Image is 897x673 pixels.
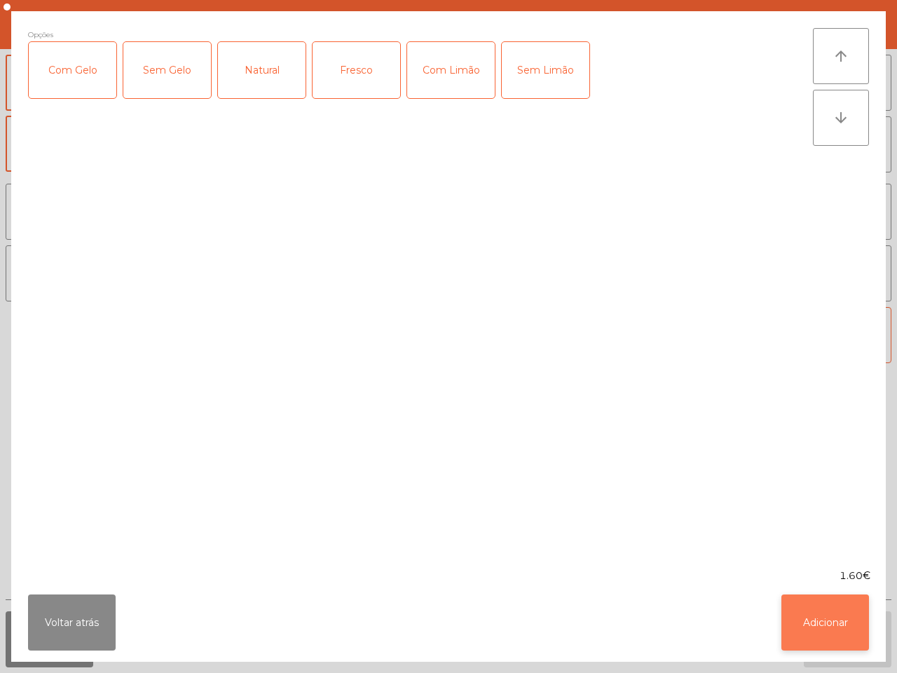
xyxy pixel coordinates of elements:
i: arrow_downward [833,109,849,126]
button: Adicionar [781,594,869,651]
button: arrow_downward [813,90,869,146]
button: Voltar atrás [28,594,116,651]
span: Opções [28,28,53,41]
div: Sem Limão [502,42,589,98]
i: arrow_upward [833,48,849,64]
div: Sem Gelo [123,42,211,98]
div: Com Gelo [29,42,116,98]
div: Fresco [313,42,400,98]
button: arrow_upward [813,28,869,84]
div: Com Limão [407,42,495,98]
div: 1.60€ [11,569,886,583]
div: Natural [218,42,306,98]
